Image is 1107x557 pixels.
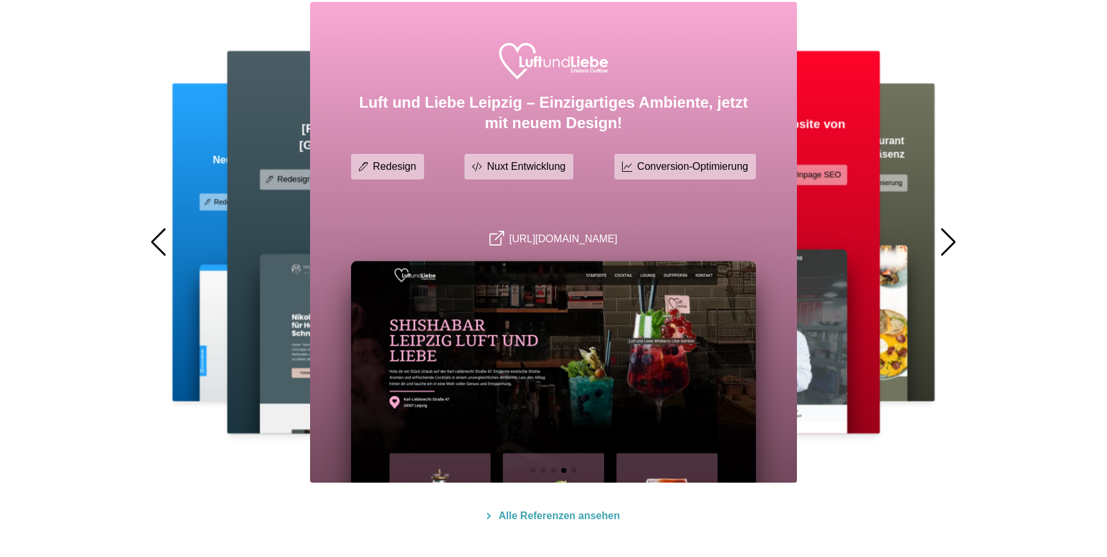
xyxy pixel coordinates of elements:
[489,233,617,244] a: [URL][DOMAIN_NAME]
[260,121,582,153] h3: [PERSON_NAME], sicherer, besser – Das [GEOGRAPHIC_DATA] mit neuem Design!
[640,134,908,161] h3: Erfolgreicher Digitalauftritt für das Brunch-Restaurant ‘Auszeit’ – Von der Idee zur etablierten ...
[200,153,468,180] h3: Neue Website, neue Möglichkeiten – Erfolgreicher Relaunch für Die Deutsche Römerin!
[487,159,566,174] p: Nuxt Entwicklung
[351,92,756,133] h3: Luft und Liebe Leipzig – Einzigartiges Ambiente, jetzt mit neuem Design!
[829,178,903,188] p: Conversion-Optimierung
[487,508,491,524] img: Sehen Sie sich unseren Blog an
[525,116,847,149] h3: Von langsam zu leistungsstark – Die neue Website von MKS Zwickau überzeugt!
[143,508,963,524] a: Alle Referenzen ansehen
[214,197,243,207] p: Redesign
[792,169,841,181] p: Onpage SEO
[373,159,416,174] p: Redesign
[277,173,312,185] p: Redesign
[637,159,748,174] p: Conversion-Optimierung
